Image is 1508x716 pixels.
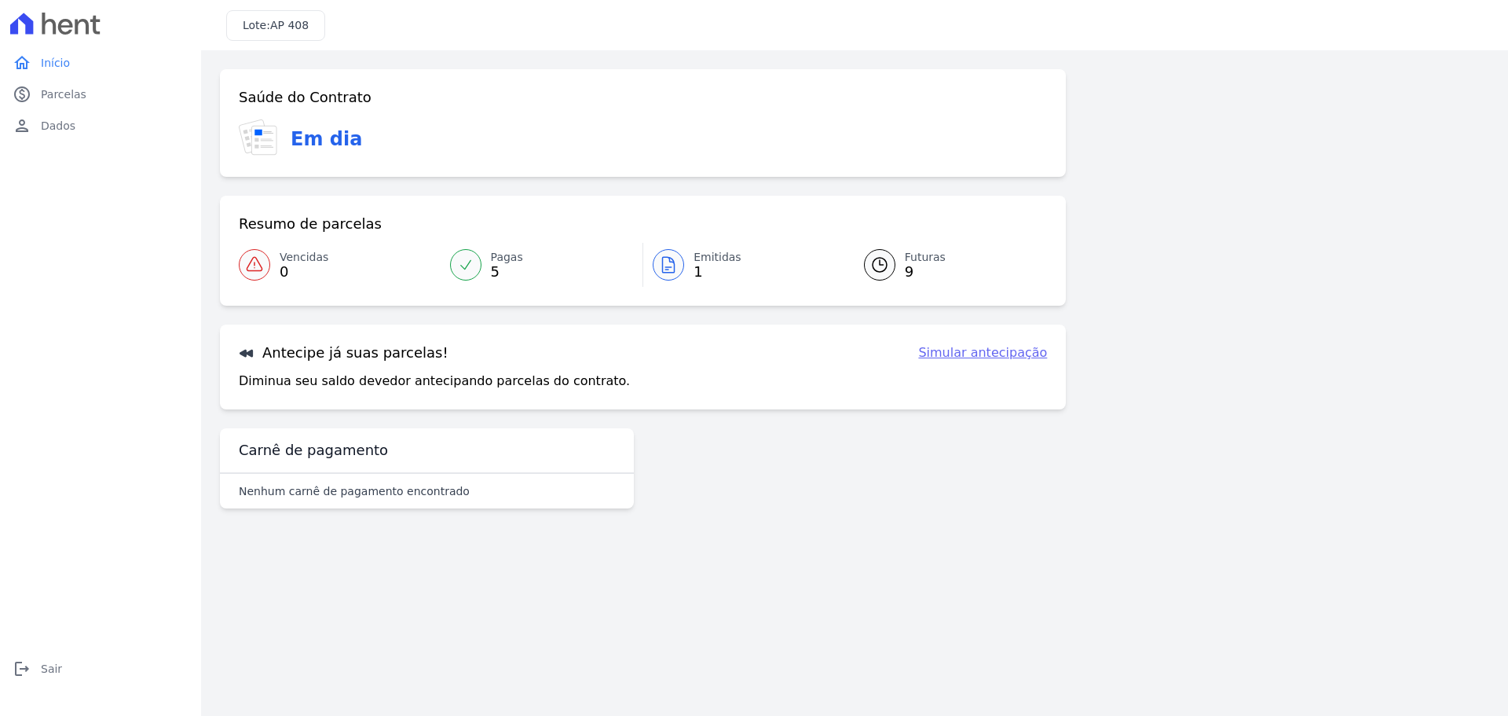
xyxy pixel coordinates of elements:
[845,243,1048,287] a: Futuras 9
[280,249,328,266] span: Vencidas
[6,47,195,79] a: homeInício
[905,249,946,266] span: Futuras
[6,79,195,110] a: paidParcelas
[918,343,1047,362] a: Simular antecipação
[13,116,31,135] i: person
[643,243,845,287] a: Emitidas 1
[491,249,523,266] span: Pagas
[41,86,86,102] span: Parcelas
[441,243,643,287] a: Pagas 5
[41,55,70,71] span: Início
[239,483,470,499] p: Nenhum carnê de pagamento encontrado
[13,659,31,678] i: logout
[270,19,309,31] span: AP 408
[239,215,382,233] h3: Resumo de parcelas
[41,661,62,677] span: Sair
[905,266,946,278] span: 9
[6,653,195,685] a: logoutSair
[239,88,372,107] h3: Saúde do Contrato
[41,118,75,134] span: Dados
[243,17,309,34] h3: Lote:
[13,85,31,104] i: paid
[239,441,388,460] h3: Carnê de pagamento
[694,249,741,266] span: Emitidas
[491,266,523,278] span: 5
[694,266,741,278] span: 1
[13,53,31,72] i: home
[239,243,441,287] a: Vencidas 0
[6,110,195,141] a: personDados
[239,372,630,391] p: Diminua seu saldo devedor antecipando parcelas do contrato.
[239,343,448,362] h3: Antecipe já suas parcelas!
[291,125,362,153] h3: Em dia
[280,266,328,278] span: 0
